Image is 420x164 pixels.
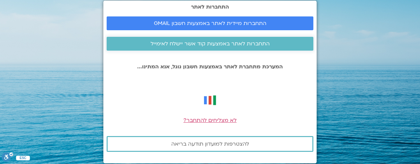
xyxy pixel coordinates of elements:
p: המערכת מתחברת לאתר באמצעות חשבון גוגל, אנא המתינו... [107,64,313,70]
span: להצטרפות למועדון תודעה בריאה [171,141,249,147]
span: התחברות לאתר באמצעות קוד אשר יישלח לאימייל [151,41,270,47]
a: לא מצליחים להתחבר? [183,117,237,124]
a: התחברות מיידית לאתר באמצעות חשבון GMAIL [107,16,313,30]
h2: התחברות לאתר [107,4,313,10]
a: להצטרפות למועדון תודעה בריאה [107,136,313,152]
a: התחברות לאתר באמצעות קוד אשר יישלח לאימייל [107,37,313,51]
span: התחברות מיידית לאתר באמצעות חשבון GMAIL [154,20,266,26]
